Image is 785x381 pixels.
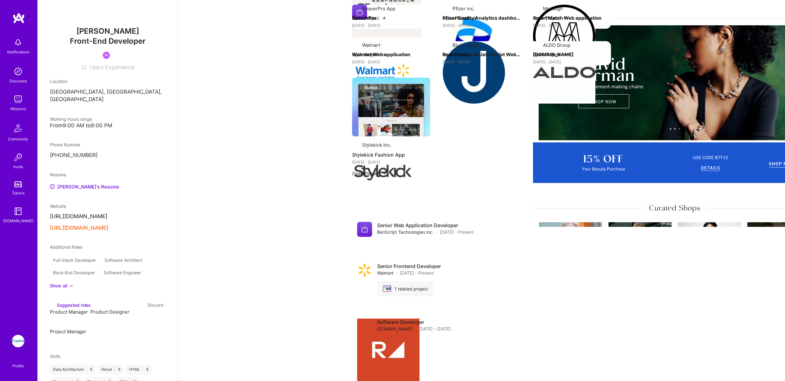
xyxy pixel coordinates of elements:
h3: Jobs [352,197,611,204]
div: BeaverPro App [362,5,395,12]
div: Location [50,78,165,85]
p: [PHONE_NUMBER] [50,152,165,159]
i: Reject [52,340,56,345]
i: Accept [92,315,97,320]
img: tokens [14,181,22,187]
div: Data Architecture 5 [50,364,95,374]
span: | [114,367,116,372]
h4: Software Developer [377,319,451,325]
span: BenScript Technologies inc. [377,229,434,235]
button: Open Project [352,15,386,21]
img: Company logo [357,263,372,278]
i: icon SuggestedTeams [50,303,54,307]
div: Stylekick Inc. [362,142,391,148]
span: Additional Roles [50,244,82,250]
span: Skills [50,354,60,359]
span: · [396,270,397,276]
button: Open Project [533,51,567,58]
img: Company logo [443,41,505,104]
div: Suggested roles [50,302,91,308]
span: [DATE] - Present [440,229,474,235]
span: [PERSON_NAME] [50,27,165,36]
button: Discard [146,301,165,309]
a: Profile [10,356,26,369]
div: [DATE] - [DATE] [443,59,521,65]
img: bell [12,36,24,49]
div: Back-End Developer [50,268,98,278]
img: arrow-right [472,52,477,57]
h4: Senior Web Application Developer [377,222,474,229]
span: | [143,367,144,372]
span: Resume [50,172,66,177]
span: Project Manager [50,329,86,335]
div: Missions [11,105,26,112]
span: Phone Number [50,142,80,147]
button: Open Project [443,51,477,58]
span: · [436,229,437,235]
span: [DATE] - Present [400,270,434,276]
h4: Pfizer Quality Analytics dashboard [443,14,521,22]
span: · [415,325,416,332]
button: Open Project [352,170,386,177]
img: discovery [12,65,24,78]
div: [DATE] - [DATE] [352,59,430,65]
div: Walmart [362,42,380,48]
div: Vercel 5 [98,364,124,374]
img: Community [11,121,26,136]
a: iCapital: Building an Alternative Investment Marketplace [10,335,26,347]
div: [DOMAIN_NAME] [3,217,33,224]
div: [DATE] - [DATE] [443,22,521,29]
i: icon Close [161,183,165,187]
span: | [86,367,88,372]
img: arrow-right [381,52,386,57]
div: Notifications [7,49,29,55]
h4: Senior Frontend Developer [377,263,441,270]
span: Front-End Developer [70,37,146,46]
img: iCapital: Building an Alternative Investment Marketplace [12,335,24,347]
img: logo [12,12,25,24]
img: Resume [50,184,55,189]
img: Company logo [443,5,505,67]
div: [DATE] - [DATE] [533,59,611,65]
i: Reject [52,321,56,325]
div: Discovery [9,78,27,84]
span: [DATE] - [DATE] [419,325,451,332]
h4: BeaverPro [352,14,430,22]
h4: Walmart Web application [352,51,430,59]
div: Profile [12,363,24,369]
button: [URL][DOMAIN_NAME] [50,213,107,220]
h4: ReactJS-based JavaScript Web Application [443,51,521,59]
img: Stylekick Fashion App [352,78,430,136]
img: Walmart [383,286,391,292]
div: Pfizer inc. [453,5,475,12]
i: Reject [92,321,97,325]
a: [PERSON_NAME]'s Resume [50,183,119,190]
div: Full-Stack Developer [50,255,99,265]
button: Open Project [533,15,567,21]
img: Invite [12,151,24,164]
div: Blue J Legal [453,42,479,48]
img: Company logo [357,319,419,381]
span: Product Manager [50,309,88,315]
img: teamwork [12,93,24,105]
div: From 9:00 AM to 9:00 PM [50,122,165,129]
h4: Stylekick Fashion App [352,151,430,159]
img: Company logo [352,5,367,20]
button: Open Project [352,51,386,58]
img: Company logo [533,41,595,104]
i: Accept [52,335,56,340]
span: 12 [81,64,87,71]
span: Working hours range [50,116,92,122]
div: [DATE] - [DATE] [352,22,430,29]
img: arrow-right [562,52,567,57]
div: Software Architect [101,255,146,265]
div: Community [8,136,28,142]
span: [DOMAIN_NAME] [377,325,412,332]
div: [DATE] - [DATE] [533,22,611,29]
img: arrow-right [562,16,567,21]
img: Company logo [352,41,413,102]
h4: Smart Match Web application [533,14,611,22]
img: arrow-right [381,171,386,176]
p: [GEOGRAPHIC_DATA], [GEOGRAPHIC_DATA], [GEOGRAPHIC_DATA] [50,88,165,103]
i: Accept [52,315,56,320]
